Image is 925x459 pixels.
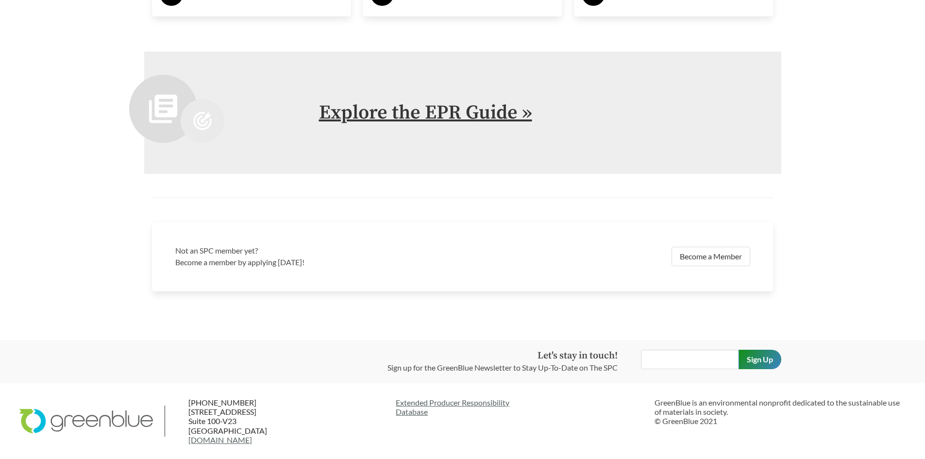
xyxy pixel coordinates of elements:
[655,398,906,426] p: GreenBlue is an environmental nonprofit dedicated to the sustainable use of materials in society....
[319,101,532,125] a: Explore the EPR Guide »
[175,245,457,256] h3: Not an SPC member yet?
[739,350,781,369] input: Sign Up
[175,256,457,268] p: Become a member by applying [DATE]!
[188,398,306,444] p: [PHONE_NUMBER] [STREET_ADDRESS] Suite 100-V23 [GEOGRAPHIC_DATA]
[672,247,750,266] a: Become a Member
[396,398,647,416] a: Extended Producer ResponsibilityDatabase
[387,362,618,374] p: Sign up for the GreenBlue Newsletter to Stay Up-To-Date on The SPC
[538,350,618,362] strong: Let's stay in touch!
[188,435,252,444] a: [DOMAIN_NAME]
